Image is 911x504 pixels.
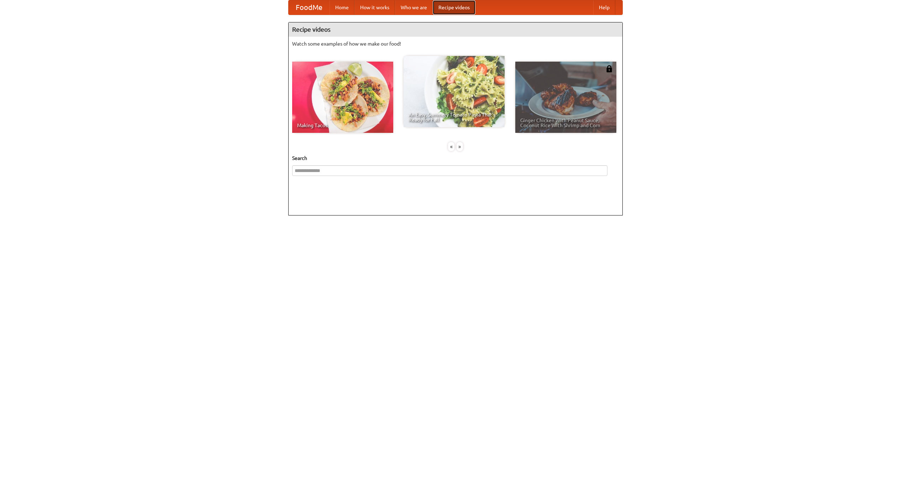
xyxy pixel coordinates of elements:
a: Making Tacos [292,62,393,133]
a: Help [593,0,615,15]
a: Recipe videos [433,0,475,15]
div: « [448,142,454,151]
h5: Search [292,155,619,162]
span: An Easy, Summery Tomato Pasta That's Ready for Fall [409,112,500,122]
a: Who we are [395,0,433,15]
p: Watch some examples of how we make our food! [292,40,619,47]
h4: Recipe videos [289,22,622,37]
div: » [457,142,463,151]
a: An Easy, Summery Tomato Pasta That's Ready for Fall [404,56,505,127]
img: 483408.png [606,65,613,72]
a: FoodMe [289,0,330,15]
a: How it works [354,0,395,15]
span: Making Tacos [297,123,388,128]
a: Home [330,0,354,15]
